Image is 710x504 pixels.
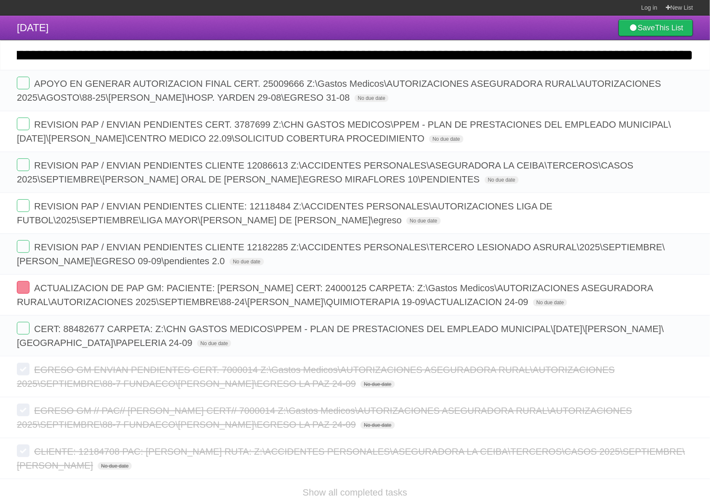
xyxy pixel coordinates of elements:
span: REVISION PAP / ENVIAN PENDIENTES CERT. 3787699 Z:\CHN GASTOS MEDICOS\PPEM - PLAN DE PRESTACIONES ... [17,119,671,144]
span: No due date [355,94,389,102]
span: No due date [98,462,132,470]
label: Done [17,77,29,89]
span: No due date [360,421,395,429]
label: Done [17,199,29,212]
span: REVISION PAP / ENVIAN PENDIENTES CLIENTE 12086613 Z:\ACCIDENTES PERSONALES\ASEGURADORA LA CEIBA\T... [17,160,634,185]
b: This List [655,24,683,32]
span: EGRESO GM ENVIAN PENDIENTES CERT. 7000014 Z:\Gastos Medicos\AUTORIZACIONES ASEGURADORA RURAL\AUTO... [17,365,615,389]
span: No due date [429,135,463,143]
label: Done [17,363,29,375]
span: APOYO EN GENERAR AUTORIZACION FINAL CERT. 25009666 Z:\Gastos Medicos\AUTORIZACIONES ASEGURADORA R... [17,78,661,103]
span: No due date [360,381,395,388]
label: Done [17,158,29,171]
label: Done [17,404,29,416]
span: No due date [485,176,519,184]
span: No due date [533,299,567,306]
label: Done [17,322,29,335]
span: No due date [406,217,440,225]
a: SaveThis List [619,19,693,36]
label: Done [17,445,29,457]
label: Done [17,281,29,294]
label: Done [17,118,29,130]
span: CERT: 88482677 CARPETA: Z:\CHN GASTOS MEDICOS\PPEM - PLAN DE PRESTACIONES DEL EMPLEADO MUNICIPAL\... [17,324,664,348]
span: ACTUALIZACION DE PAP GM: PACIENTE: [PERSON_NAME] CERT: 24000125 CARPETA: Z:\Gastos Medicos\AUTORI... [17,283,653,307]
span: EGRESO GM // PAC// [PERSON_NAME] CERT// 7000014 Z:\Gastos Medicos\AUTORIZACIONES ASEGURADORA RURA... [17,405,632,430]
label: Done [17,240,29,253]
span: REVISION PAP / ENVIAN PENDIENTES CLIENTE: 12118484 Z:\ACCIDENTES PERSONALES\AUTORIZACIONES LIGA D... [17,201,553,225]
span: CLIENTE: 12184708 PAC: [PERSON_NAME] RUTA: Z:\ACCIDENTES PERSONALES\ASEGURADORA LA CEIBA\TERCEROS... [17,446,685,471]
span: No due date [230,258,264,265]
span: No due date [197,340,231,347]
span: [DATE] [17,22,49,33]
a: Show all completed tasks [303,487,407,498]
span: REVISION PAP / ENVIAN PENDIENTES CLIENTE 12182285 Z:\ACCIDENTES PERSONALES\TERCERO LESIONADO ASRU... [17,242,665,266]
